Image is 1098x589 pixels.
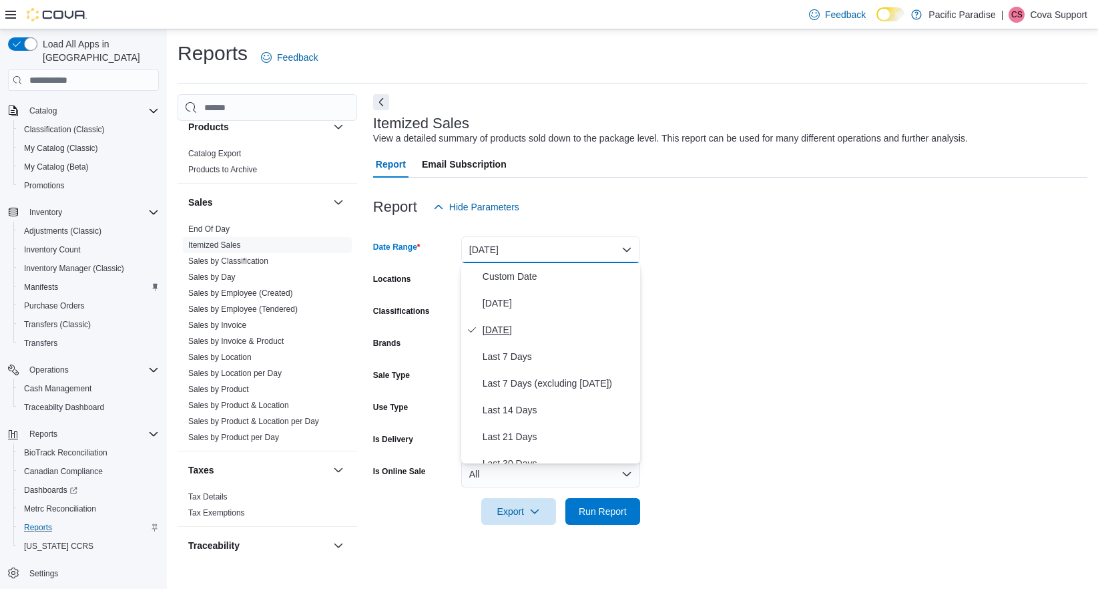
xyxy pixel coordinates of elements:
[373,132,968,146] div: View a detailed summary of products sold down to the package level. This report can be used for m...
[330,194,346,210] button: Sales
[24,204,159,220] span: Inventory
[13,297,164,315] button: Purchase Orders
[29,568,58,579] span: Settings
[19,520,57,536] a: Reports
[24,263,124,274] span: Inventory Manager (Classic)
[483,295,635,311] span: [DATE]
[13,334,164,353] button: Transfers
[29,365,69,375] span: Operations
[19,140,103,156] a: My Catalog (Classic)
[188,120,229,134] h3: Products
[19,520,159,536] span: Reports
[3,203,164,222] button: Inventory
[24,124,105,135] span: Classification (Classic)
[19,242,86,258] a: Inventory Count
[461,236,640,263] button: [DATE]
[24,103,62,119] button: Catalog
[483,349,635,365] span: Last 7 Days
[19,445,159,461] span: BioTrack Reconciliation
[19,242,159,258] span: Inventory Count
[19,159,94,175] a: My Catalog (Beta)
[483,402,635,418] span: Last 14 Days
[489,498,548,525] span: Export
[24,426,63,442] button: Reports
[24,282,58,292] span: Manifests
[19,279,63,295] a: Manifests
[373,242,421,252] label: Date Range
[19,381,97,397] a: Cash Management
[19,317,96,333] a: Transfers (Classic)
[804,1,871,28] a: Feedback
[188,272,236,282] a: Sales by Day
[19,223,107,239] a: Adjustments (Classic)
[373,466,426,477] label: Is Online Sale
[19,298,90,314] a: Purchase Orders
[19,178,70,194] a: Promotions
[13,259,164,278] button: Inventory Manager (Classic)
[13,481,164,500] a: Dashboards
[24,566,63,582] a: Settings
[188,400,289,411] span: Sales by Product & Location
[483,268,635,284] span: Custom Date
[24,103,159,119] span: Catalog
[188,224,230,234] a: End Of Day
[178,146,357,183] div: Products
[24,504,96,514] span: Metrc Reconciliation
[19,538,99,554] a: [US_STATE] CCRS
[178,489,357,526] div: Taxes
[13,278,164,297] button: Manifests
[373,370,410,381] label: Sale Type
[13,120,164,139] button: Classification (Classic)
[19,399,109,415] a: Traceabilty Dashboard
[188,305,298,314] a: Sales by Employee (Tendered)
[188,463,328,477] button: Taxes
[29,429,57,439] span: Reports
[449,200,519,214] span: Hide Parameters
[19,298,159,314] span: Purchase Orders
[13,462,164,481] button: Canadian Compliance
[19,399,159,415] span: Traceabilty Dashboard
[188,492,228,502] span: Tax Details
[376,151,406,178] span: Report
[373,94,389,110] button: Next
[422,151,507,178] span: Email Subscription
[19,501,101,517] a: Metrc Reconciliation
[188,353,252,362] a: Sales by Location
[481,498,556,525] button: Export
[188,120,328,134] button: Products
[3,361,164,379] button: Operations
[373,338,400,349] label: Brands
[188,240,241,250] a: Itemized Sales
[188,336,284,347] span: Sales by Invoice & Product
[24,301,85,311] span: Purchase Orders
[330,462,346,478] button: Taxes
[1001,7,1004,23] p: |
[188,321,246,330] a: Sales by Invoice
[373,306,430,317] label: Classifications
[19,482,159,498] span: Dashboards
[330,119,346,135] button: Products
[19,445,113,461] a: BioTrack Reconciliation
[178,221,357,451] div: Sales
[428,194,525,220] button: Hide Parameters
[19,538,159,554] span: Washington CCRS
[461,461,640,487] button: All
[188,196,328,209] button: Sales
[29,207,62,218] span: Inventory
[19,223,159,239] span: Adjustments (Classic)
[24,466,103,477] span: Canadian Compliance
[24,143,98,154] span: My Catalog (Classic)
[483,455,635,471] span: Last 30 Days
[24,522,52,533] span: Reports
[24,565,159,582] span: Settings
[461,263,640,463] div: Select listbox
[330,538,346,554] button: Traceability
[876,7,904,21] input: Dark Mode
[876,21,877,22] span: Dark Mode
[19,279,159,295] span: Manifests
